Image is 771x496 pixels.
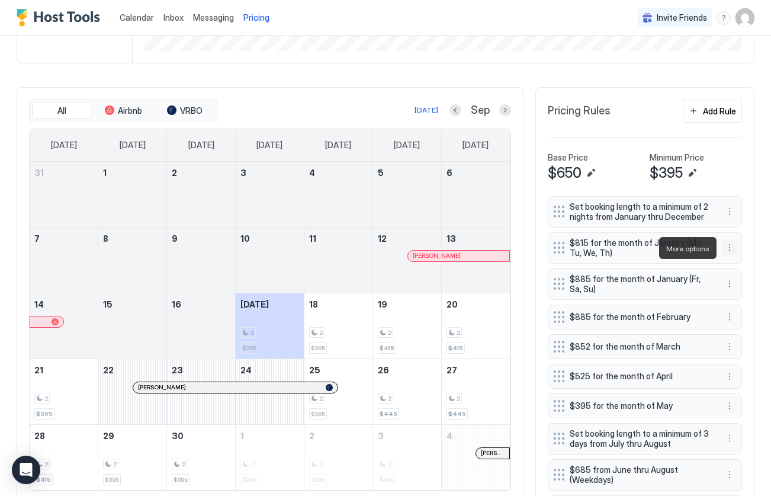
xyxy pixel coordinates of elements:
td: October 1, 2025 [236,424,304,490]
span: Base Price [548,152,588,163]
div: Open Intercom Messenger [12,456,40,484]
span: $885 for the month of February [570,312,711,322]
a: September 3, 2025 [236,162,304,184]
span: 20 [446,299,458,309]
span: 11 [309,233,316,244]
div: menu [722,399,737,413]
span: 9 [172,233,178,244]
span: $395 [36,410,53,418]
span: [PERSON_NAME] [138,383,186,391]
td: September 16, 2025 [167,293,236,359]
button: More options [722,431,737,446]
td: September 9, 2025 [167,227,236,293]
td: August 31, 2025 [30,162,98,228]
span: $525 for the month of April [570,371,711,382]
span: 31 [34,168,44,178]
span: All [57,105,66,116]
a: September 1, 2025 [98,162,166,184]
button: More options [722,369,737,383]
span: Minimum Price [650,152,704,163]
td: September 22, 2025 [98,359,167,424]
button: More options [722,340,737,354]
div: menu [722,340,737,354]
span: 2 [457,395,460,402]
td: September 28, 2025 [30,424,98,490]
span: Inbox [163,12,184,23]
td: September 26, 2025 [372,359,441,424]
td: September 2, 2025 [167,162,236,228]
td: October 3, 2025 [372,424,441,490]
span: 19 [378,299,387,309]
button: Airbnb [94,103,153,119]
span: 2 [388,395,391,402]
a: September 6, 2025 [442,162,510,184]
button: VRBO [155,103,214,119]
span: 18 [309,299,318,309]
span: [DATE] [188,140,214,151]
a: September 15, 2025 [98,293,166,315]
span: [DATE] [51,140,77,151]
span: $395 [311,344,325,352]
a: October 2, 2025 [304,425,372,447]
span: 2 [172,168,177,178]
span: 25 [309,365,320,375]
span: $415 [380,344,394,352]
span: 30 [172,431,184,441]
span: 22 [103,365,114,375]
a: September 19, 2025 [373,293,441,315]
span: 29 [103,431,114,441]
span: [PERSON_NAME] [413,252,461,260]
td: September 23, 2025 [167,359,236,424]
div: User profile [735,8,754,27]
a: Sunday [39,129,89,161]
a: September 27, 2025 [442,359,510,381]
div: menu [722,431,737,446]
a: September 17, 2025 [236,293,304,315]
button: Next month [499,104,511,116]
span: $445 [448,410,466,418]
span: 2 [113,460,117,468]
td: September 27, 2025 [441,359,510,424]
a: Thursday [313,129,363,161]
a: September 7, 2025 [30,228,98,249]
div: menu [722,468,737,482]
span: $395 for the month of May [570,401,711,411]
span: 26 [378,365,389,375]
span: 2 [44,460,48,468]
span: 1 [240,431,244,441]
span: $395 [174,476,188,484]
div: tab-group [29,100,217,122]
a: September 30, 2025 [167,425,235,447]
span: $885 for the month of January (Fr, Sa, Su) [570,274,711,295]
div: menu [722,369,737,383]
button: More options [722,241,737,255]
span: Pricing Rules [548,104,611,118]
a: Tuesday [176,129,226,161]
a: September 18, 2025 [304,293,372,315]
a: September 2, 2025 [167,162,235,184]
td: September 4, 2025 [304,162,372,228]
span: Set booking length to a minimum of 2 nights from January thru December [570,201,711,222]
span: VRBO [180,105,203,116]
a: Wednesday [245,129,294,161]
a: Inbox [163,11,184,24]
a: Host Tools Logo [17,9,105,27]
span: 16 [172,299,181,309]
button: More options [722,468,737,482]
a: September 25, 2025 [304,359,372,381]
td: September 10, 2025 [236,227,304,293]
a: Messaging [193,11,234,24]
a: September 5, 2025 [373,162,441,184]
div: menu [722,310,737,324]
span: [PERSON_NAME] [481,449,505,457]
span: 8 [103,233,108,244]
span: Sep [471,104,490,117]
span: 1 [103,168,107,178]
a: September 16, 2025 [167,293,235,315]
a: October 3, 2025 [373,425,441,447]
td: September 17, 2025 [236,293,304,359]
a: September 4, 2025 [304,162,372,184]
a: September 9, 2025 [167,228,235,249]
td: September 7, 2025 [30,227,98,293]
